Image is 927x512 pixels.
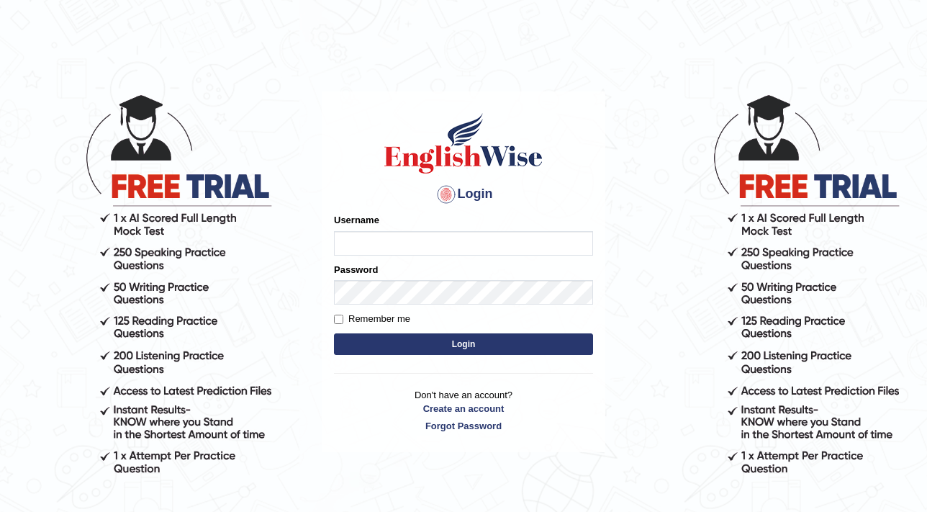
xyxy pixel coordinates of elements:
button: Login [334,333,593,355]
p: Don't have an account? [334,388,593,433]
h4: Login [334,183,593,206]
a: Create an account [334,402,593,416]
input: Remember me [334,315,343,324]
a: Forgot Password [334,419,593,433]
label: Username [334,213,379,227]
label: Password [334,263,378,277]
img: Logo of English Wise sign in for intelligent practice with AI [381,111,546,176]
label: Remember me [334,312,410,326]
